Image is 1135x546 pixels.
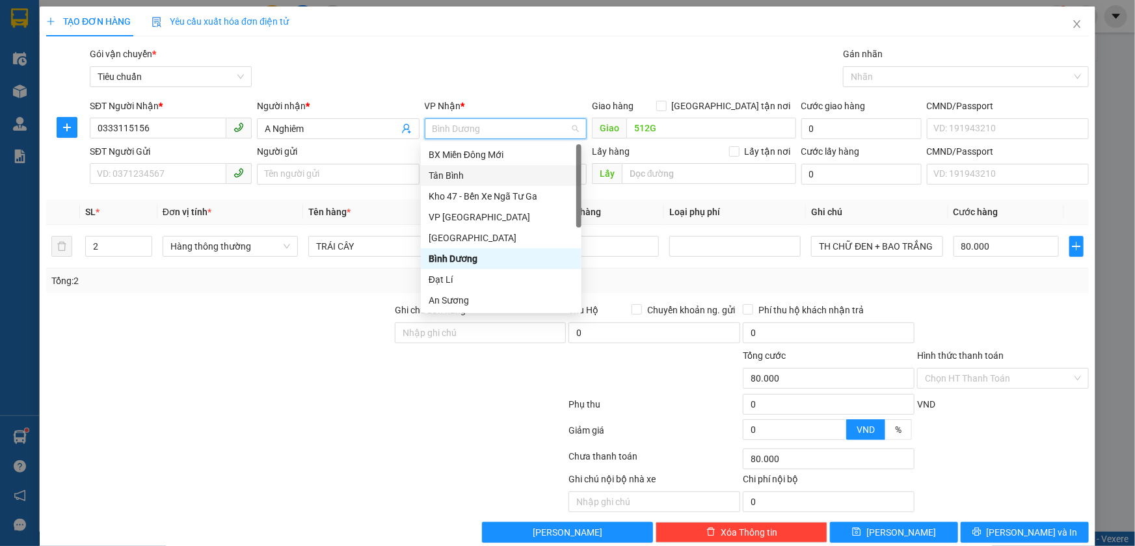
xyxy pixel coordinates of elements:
div: SĐT Người Gửi [90,144,252,159]
div: Tân Bình [421,165,581,186]
button: [PERSON_NAME] [482,522,654,543]
span: Hàng thông thường [170,237,290,256]
span: Lấy tận nơi [740,144,796,159]
span: [PERSON_NAME] và In [987,525,1078,539]
img: icon [152,17,162,27]
span: VP Nhận [425,101,461,111]
span: Chuyển khoản ng. gửi [642,303,740,317]
input: Dọc đường [626,118,796,138]
span: % [895,424,901,435]
div: VP [GEOGRAPHIC_DATA] [429,210,574,224]
span: Yêu cầu xuất hóa đơn điện tử [152,16,289,27]
th: Loại phụ phí [664,200,806,225]
label: Ghi chú đơn hàng [395,305,466,315]
span: Tổng cước [743,350,786,361]
button: plus [57,117,77,138]
span: Cước hàng [954,207,998,217]
span: Tiêu chuẩn [98,67,244,86]
div: [GEOGRAPHIC_DATA] [429,231,574,245]
span: [GEOGRAPHIC_DATA] tận nơi [667,99,796,113]
div: Tổng: 2 [51,274,438,288]
div: CMND/Passport [927,144,1089,159]
span: Xóa Thông tin [721,525,777,539]
div: Thủ Đức [421,227,581,248]
span: [PERSON_NAME] [533,525,602,539]
div: An Sương [429,293,574,307]
div: An Sương [421,290,581,311]
div: Kho 47 - Bến Xe Ngã Tư Ga [421,186,581,207]
th: Ghi chú [806,200,948,225]
div: CMND/Passport [927,99,1089,113]
div: VP Đà Lạt [421,207,581,227]
div: Bình Dương [421,248,581,269]
button: printer[PERSON_NAME] và In [961,522,1089,543]
span: VND [857,424,875,435]
div: SĐT Người Nhận [90,99,252,113]
span: Phí thu hộ khách nhận trả [753,303,869,317]
span: DUYÊN - 0985363426 [7,61,266,90]
input: 0 [554,236,660,257]
span: SL [85,207,96,217]
label: Cước lấy hàng [801,146,860,157]
label: Gán nhãn [843,49,883,59]
span: [PERSON_NAME] [866,525,936,539]
span: Thu Hộ [568,305,598,315]
span: VND [917,399,935,409]
span: delete [706,527,715,538]
button: plus [1069,236,1084,257]
div: Kho 47 - Bến Xe Ngã Tư Ga [429,189,574,203]
div: Chi phí nội bộ [743,472,915,491]
div: Người nhận [257,99,419,113]
div: BX Miền Đông Mới [421,144,581,165]
span: plus [1070,241,1083,252]
div: Phụ thu [568,397,742,420]
div: Đạt Lí [429,272,574,287]
span: Giao hàng [592,101,634,111]
span: Tên hàng [308,207,351,217]
span: phone [234,122,244,133]
div: BX Miền Đông Mới [429,148,574,162]
input: Dọc đường [622,163,796,184]
span: Đơn vị tính [163,207,211,217]
div: Chưa thanh toán [568,449,742,472]
input: Cước giao hàng [801,118,922,139]
span: Bình Dương [433,119,579,138]
div: Ghi chú nội bộ nhà xe [568,472,740,491]
input: Ghi Chú [811,236,942,257]
span: save [852,527,861,538]
span: printer [972,527,981,538]
span: close [1072,19,1082,29]
button: deleteXóa Thông tin [656,522,827,543]
span: GIAO [7,92,38,106]
span: Lấy hàng [592,146,630,157]
div: Giảm giá [568,423,742,446]
span: Gói vận chuyển [90,49,156,59]
div: Tân Bình [429,168,574,183]
label: Hình thức thanh toán [917,350,1004,361]
span: TẠO ĐƠN HÀNG [46,16,131,27]
span: plus [46,17,55,26]
input: VD: Bàn, Ghế [308,236,440,257]
div: Người gửi [257,144,419,159]
span: [GEOGRAPHIC_DATA] [7,24,341,58]
div: Bình Dương [429,252,574,266]
label: Cước giao hàng [801,101,866,111]
input: Ghi chú đơn hàng [395,322,567,343]
span: plus [57,122,77,133]
input: Nhập ghi chú [568,491,740,512]
span: phone [234,168,244,178]
button: Close [1059,6,1095,43]
div: Đạt Lí [421,269,581,290]
button: delete [51,236,72,257]
span: Lấy [592,163,622,184]
span: Giao [592,118,626,138]
span: user-add [401,123,412,134]
button: save[PERSON_NAME] [830,522,958,543]
input: Cước lấy hàng [801,164,922,185]
span: : [38,94,46,105]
